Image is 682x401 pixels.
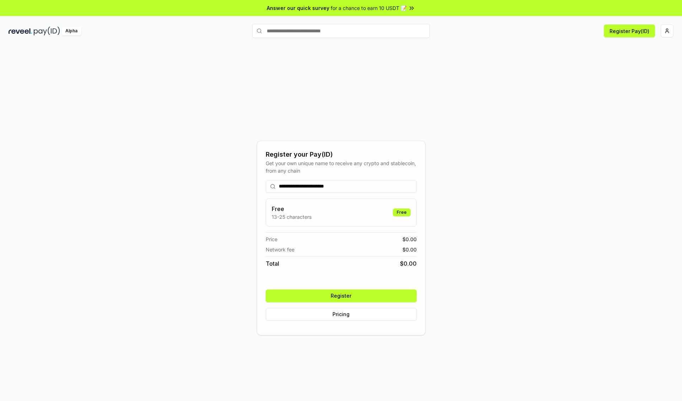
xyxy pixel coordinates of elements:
[272,213,312,221] p: 13-25 characters
[331,4,407,12] span: for a chance to earn 10 USDT 📝
[604,25,655,37] button: Register Pay(ID)
[272,205,312,213] h3: Free
[266,159,417,174] div: Get your own unique name to receive any crypto and stablecoin, from any chain
[267,4,329,12] span: Answer our quick survey
[61,27,81,36] div: Alpha
[266,150,417,159] div: Register your Pay(ID)
[266,246,294,253] span: Network fee
[266,235,277,243] span: Price
[266,259,279,268] span: Total
[400,259,417,268] span: $ 0.00
[402,235,417,243] span: $ 0.00
[402,246,417,253] span: $ 0.00
[9,27,32,36] img: reveel_dark
[266,308,417,321] button: Pricing
[266,289,417,302] button: Register
[34,27,60,36] img: pay_id
[393,208,411,216] div: Free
